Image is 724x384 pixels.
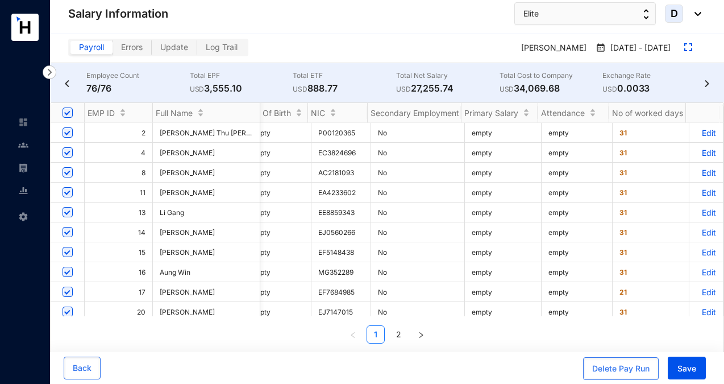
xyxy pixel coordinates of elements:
span: 31 [619,188,627,197]
img: chevron-right-black.d76562a91e70cdd25423736488a1c58a.svg [701,80,713,87]
td: empty [465,222,542,242]
td: P00120365 [311,123,371,143]
img: dropdown-black.8e83cc76930a90b1a4fdb6d089b7bf3a.svg [689,12,701,16]
p: Employee Count [86,70,190,81]
td: empty [465,123,542,143]
td: empty [465,242,542,262]
li: Contacts [9,134,36,156]
p: USD [190,84,205,95]
span: 31 [619,248,627,257]
td: 16 [85,262,153,282]
span: Back [73,362,91,374]
span: Errors [121,42,143,52]
td: empty [243,163,311,183]
td: empty [542,282,613,302]
td: empty [243,183,311,203]
td: empty [243,302,311,322]
span: Update [160,42,188,52]
a: Edit [696,188,716,197]
p: Edit [696,228,716,237]
td: 14 [85,222,153,242]
td: empty [243,123,311,143]
td: empty [542,203,613,222]
td: No [371,262,465,282]
td: empty [542,143,613,163]
a: 2 [390,326,407,343]
td: No [371,242,465,262]
a: Edit [696,287,716,297]
a: Edit [696,267,716,277]
td: empty [243,222,311,242]
th: Attendance [538,103,609,123]
button: left [344,325,362,344]
span: [PERSON_NAME] [160,308,253,316]
td: empty [542,183,613,203]
td: EF5148438 [311,242,371,262]
span: [PERSON_NAME] [160,148,253,157]
span: Aung Win [160,268,253,276]
th: Date Of Birth [240,103,308,123]
td: empty [243,262,311,282]
span: Attendance [541,108,585,118]
td: empty [243,203,311,222]
a: Edit [696,307,716,317]
p: 0.0033 [602,81,706,95]
a: Edit [696,128,716,138]
img: people-unselected.118708e94b43a90eceab.svg [18,140,28,150]
td: 8 [85,163,153,183]
td: empty [243,282,311,302]
span: Li Gang [160,208,253,217]
a: 1 [367,326,384,343]
button: Elite [514,2,656,25]
img: nav-icon-right.af6afadce00d159da59955279c43614e.svg [43,65,56,79]
td: empty [243,242,311,262]
td: EJ7147015 [311,302,371,322]
li: Reports [9,179,36,202]
span: 31 [619,208,627,217]
th: NIC [308,103,368,123]
p: Exchange Rate [602,70,706,81]
th: Primary Salary [461,103,538,123]
p: Total ETF [293,70,396,81]
td: empty [243,143,311,163]
p: Edit [696,148,716,158]
img: chevron-left-black.080a3cd1beb81d71c13fdb72827950c5.svg [61,80,73,87]
td: No [371,123,465,143]
p: Salary Information [68,6,168,22]
img: expand.44ba77930b780aef2317a7ddddf64422.svg [684,43,692,51]
td: empty [465,282,542,302]
span: left [349,332,356,338]
td: No [371,302,465,322]
a: Edit [696,208,716,217]
button: Delete Pay Run [583,357,659,380]
li: 1 [367,325,385,344]
p: USD [293,84,307,95]
td: empty [542,222,613,242]
span: [PERSON_NAME] [160,248,253,257]
span: Primary Salary [464,108,518,118]
li: Next Page [412,325,430,344]
li: Payroll [9,156,36,179]
span: Secondary Employment [371,108,459,118]
td: empty [465,143,542,163]
p: 34,069.68 [500,81,603,95]
span: Full Name [156,108,193,118]
img: payroll-unselected.b590312f920e76f0c668.svg [18,163,28,173]
p: 3,555.10 [190,81,293,95]
span: 21 [619,288,627,296]
p: Total EPF [190,70,293,81]
span: [PERSON_NAME] [160,288,253,296]
span: [PERSON_NAME] [160,228,253,237]
span: Save [677,363,696,374]
td: AC2181093 [311,163,371,183]
button: Back [64,357,101,379]
td: No [371,183,465,203]
div: Delete Pay Run [592,363,650,374]
a: Edit [696,168,716,177]
td: EC3824696 [311,143,371,163]
span: 31 [619,129,627,137]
